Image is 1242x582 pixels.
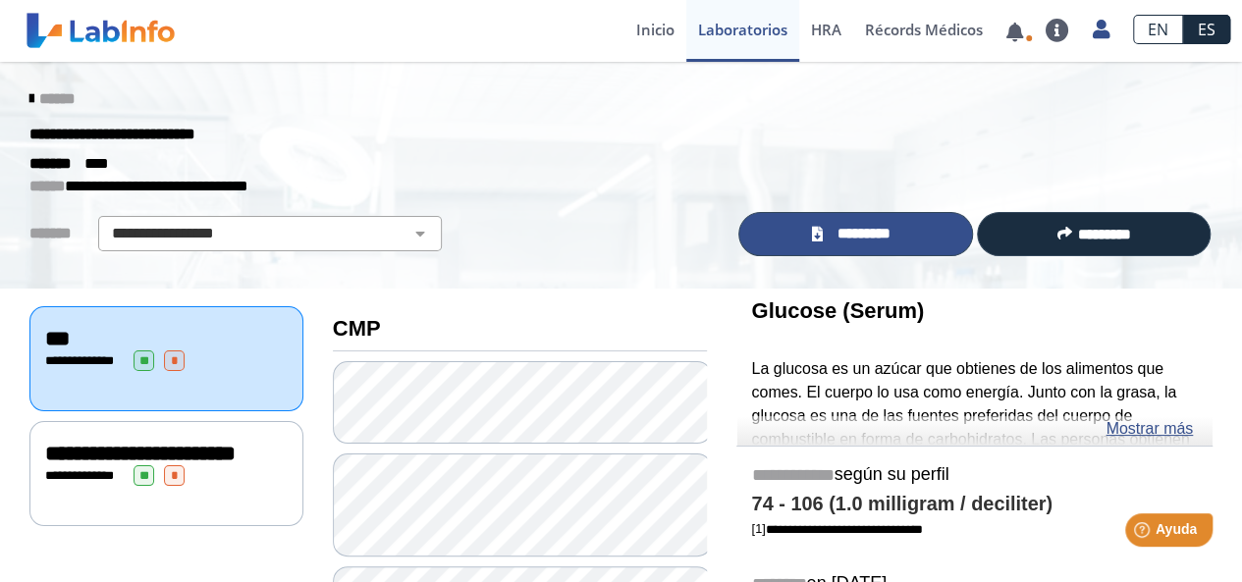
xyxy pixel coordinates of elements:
h5: según su perfil [751,464,1198,487]
a: Mostrar más [1106,417,1193,441]
a: [1] [751,521,922,536]
b: CMP [333,316,381,341]
b: Glucose (Serum) [751,298,924,323]
a: EN [1133,15,1183,44]
h4: 74 - 106 (1.0 milligram / deciliter) [751,493,1198,516]
p: La glucosa es un azúcar que obtienes de los alimentos que comes. El cuerpo lo usa como energía. J... [751,357,1198,568]
span: HRA [811,20,841,39]
iframe: Help widget launcher [1067,505,1220,560]
a: ES [1183,15,1230,44]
